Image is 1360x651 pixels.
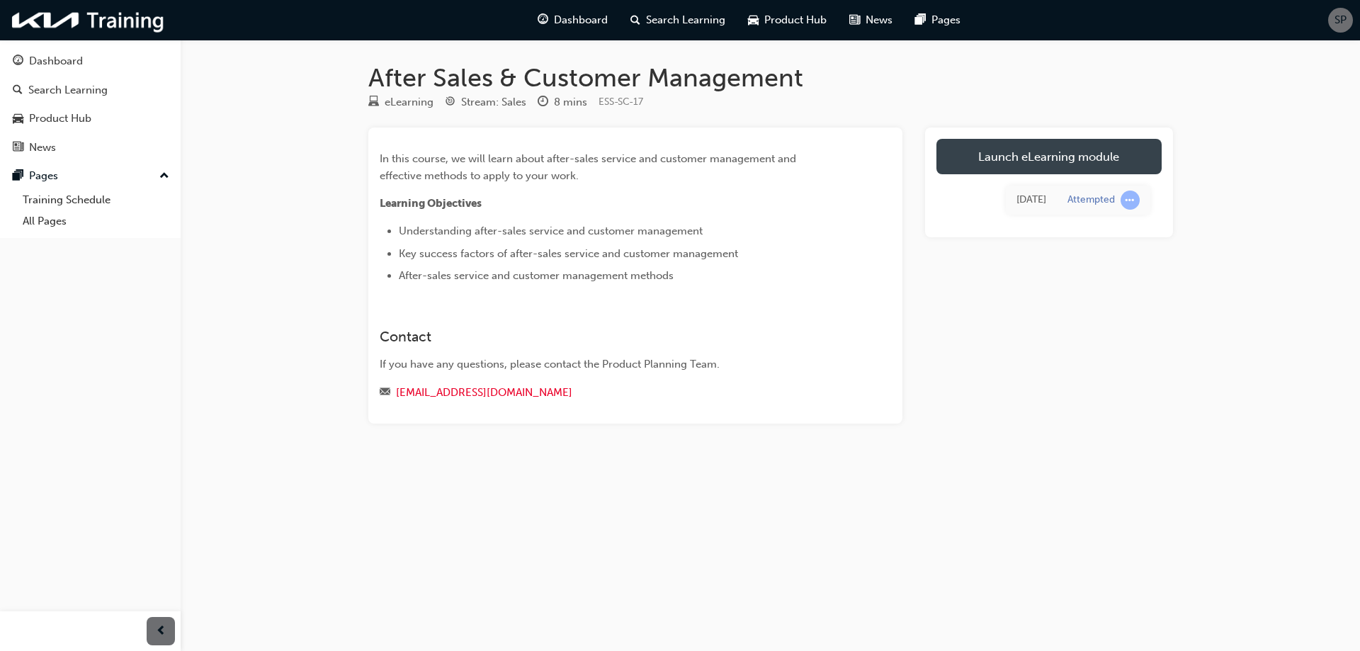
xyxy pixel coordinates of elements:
[380,152,799,182] span: In this course, we will learn about after-sales service and customer management and effective met...
[29,53,83,69] div: Dashboard
[399,247,738,260] span: Key success factors of after-sales service and customer management
[849,11,860,29] span: news-icon
[1067,193,1115,207] div: Attempted
[6,163,175,189] button: Pages
[538,94,587,111] div: Duration
[380,197,482,210] span: Learning Objectives
[445,96,455,109] span: target-icon
[368,62,1173,94] h1: After Sales & Customer Management
[445,94,526,111] div: Stream
[29,140,56,156] div: News
[538,96,548,109] span: clock-icon
[380,384,840,402] div: Email
[13,84,23,97] span: search-icon
[13,55,23,68] span: guage-icon
[6,45,175,163] button: DashboardSearch LearningProduct HubNews
[380,387,390,400] span: email-icon
[1016,192,1046,208] div: Tue Jul 29 2025 15:08:00 GMT+0930 (Australian Central Standard Time)
[866,12,892,28] span: News
[904,6,972,35] a: pages-iconPages
[396,386,572,399] a: [EMAIL_ADDRESS][DOMAIN_NAME]
[538,11,548,29] span: guage-icon
[399,225,703,237] span: Understanding after-sales service and customer management
[29,111,91,127] div: Product Hub
[554,94,587,111] div: 8 mins
[1334,12,1347,28] span: SP
[1121,191,1140,210] span: learningRecordVerb_ATTEMPT-icon
[385,94,433,111] div: eLearning
[1328,8,1353,33] button: SP
[29,168,58,184] div: Pages
[6,77,175,103] a: Search Learning
[159,167,169,186] span: up-icon
[936,139,1162,174] a: Launch eLearning module
[646,12,725,28] span: Search Learning
[554,12,608,28] span: Dashboard
[380,356,840,373] div: If you have any questions, please contact the Product Planning Team.
[838,6,904,35] a: news-iconNews
[748,11,759,29] span: car-icon
[931,12,960,28] span: Pages
[6,135,175,161] a: News
[764,12,827,28] span: Product Hub
[13,113,23,125] span: car-icon
[13,142,23,154] span: news-icon
[6,106,175,132] a: Product Hub
[368,96,379,109] span: learningResourceType_ELEARNING-icon
[526,6,619,35] a: guage-iconDashboard
[399,269,674,282] span: After-sales service and customer management methods
[461,94,526,111] div: Stream: Sales
[28,82,108,98] div: Search Learning
[630,11,640,29] span: search-icon
[17,210,175,232] a: All Pages
[737,6,838,35] a: car-iconProduct Hub
[599,96,643,108] span: Learning resource code
[619,6,737,35] a: search-iconSearch Learning
[368,94,433,111] div: Type
[17,189,175,211] a: Training Schedule
[6,48,175,74] a: Dashboard
[380,329,840,345] h3: Contact
[7,6,170,35] img: kia-training
[13,170,23,183] span: pages-icon
[156,623,166,640] span: prev-icon
[915,11,926,29] span: pages-icon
